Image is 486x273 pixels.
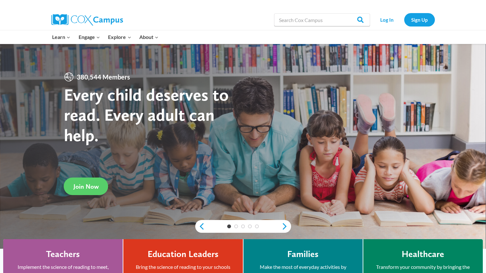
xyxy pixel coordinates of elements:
a: 4 [248,224,252,228]
a: next [282,223,291,230]
input: Search Cox Campus [274,13,370,26]
a: 3 [241,224,245,228]
a: 1 [227,224,231,228]
span: Engage [79,33,100,41]
a: 5 [255,224,259,228]
a: 2 [234,224,238,228]
a: Sign Up [404,13,435,26]
img: Cox Campus [51,14,123,26]
h4: Teachers [46,249,80,260]
h4: Families [287,249,319,260]
a: Log In [373,13,401,26]
span: About [139,33,158,41]
span: Learn [52,33,70,41]
span: 380,544 Members [74,72,133,82]
a: previous [195,223,205,230]
strong: Every child deserves to read. Every adult can help. [64,84,229,145]
span: Join Now [73,183,99,190]
h4: Education Leaders [148,249,219,260]
nav: Secondary Navigation [373,13,435,26]
nav: Primary Navigation [48,30,163,44]
h4: Healthcare [402,249,444,260]
span: Explore [108,33,131,41]
div: content slider buttons [195,220,291,233]
a: Join Now [64,178,108,195]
